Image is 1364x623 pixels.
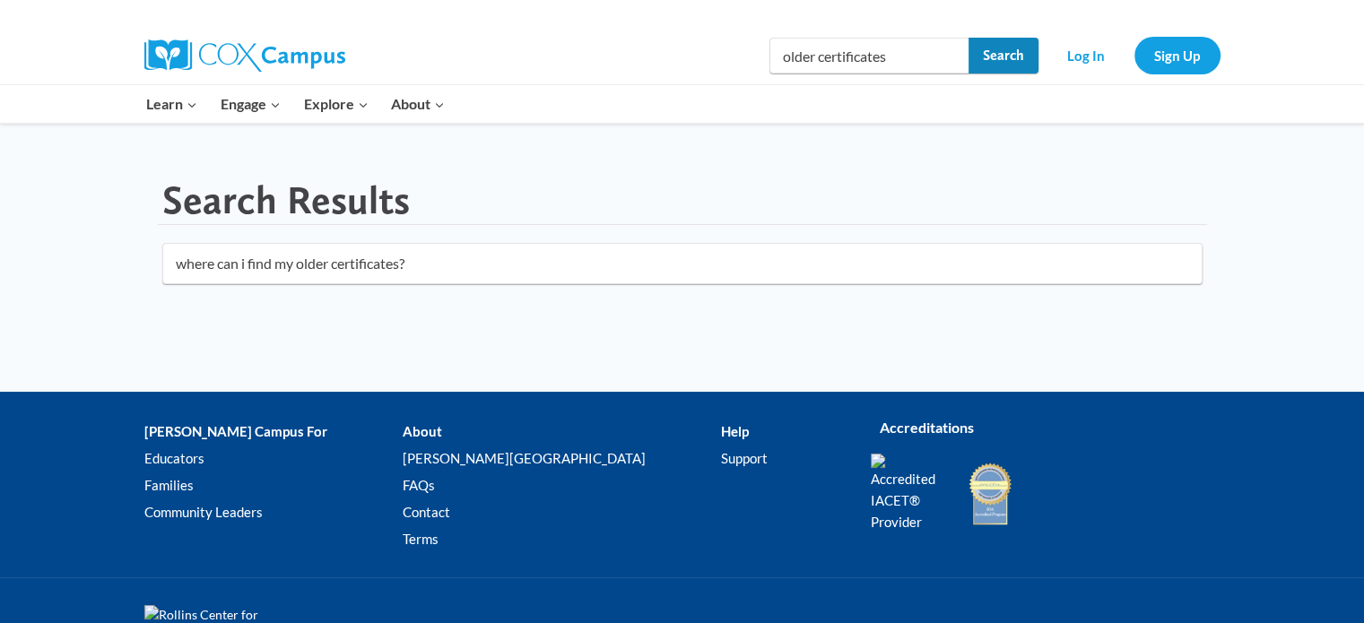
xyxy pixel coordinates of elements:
[721,446,843,472] a: Support
[1047,37,1221,74] nav: Secondary Navigation
[969,38,1038,74] input: Search
[135,85,210,123] button: Child menu of Learn
[144,39,345,72] img: Cox Campus
[144,446,403,472] a: Educators
[968,461,1012,527] img: IDA Accredited
[144,499,403,526] a: Community Leaders
[871,454,947,532] img: Accredited IACET® Provider
[135,85,456,123] nav: Primary Navigation
[403,499,721,526] a: Contact
[1047,37,1125,74] a: Log In
[162,243,1203,284] input: Search for...
[403,446,721,472] a: [PERSON_NAME][GEOGRAPHIC_DATA]
[403,472,721,499] a: FAQs
[769,38,1038,74] input: Search Cox Campus
[1134,37,1221,74] a: Sign Up
[162,177,410,224] h1: Search Results
[379,85,456,123] button: Child menu of About
[144,472,403,499] a: Families
[880,419,974,436] strong: Accreditations
[292,85,380,123] button: Child menu of Explore
[209,85,292,123] button: Child menu of Engage
[403,526,721,553] a: Terms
